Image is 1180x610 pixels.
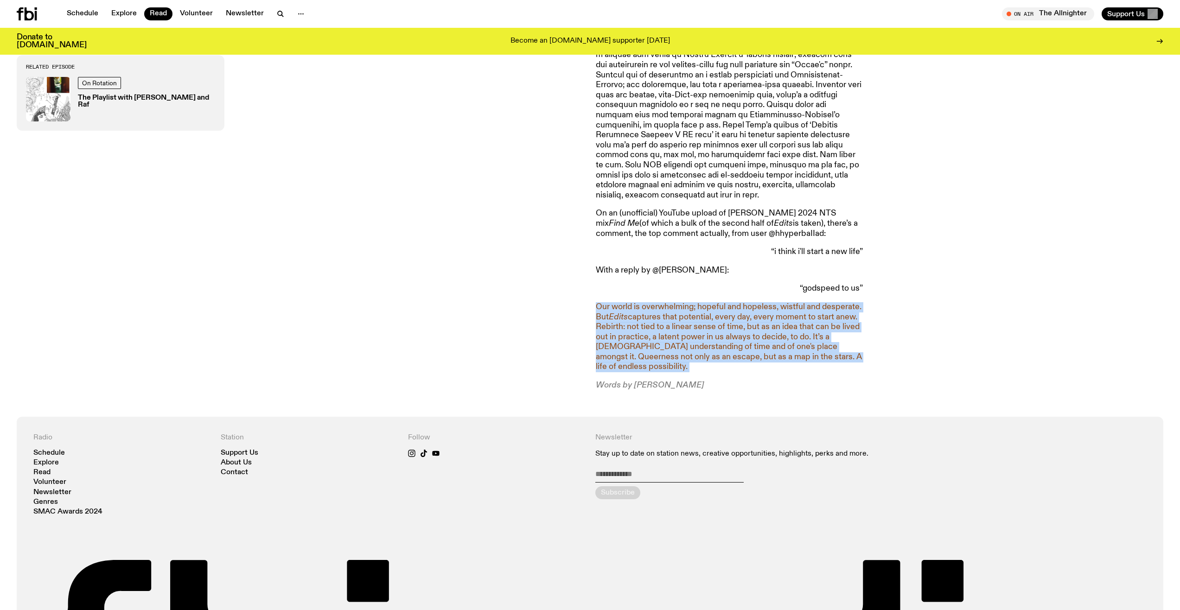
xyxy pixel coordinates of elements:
[221,433,397,442] h4: Station
[1107,10,1145,18] span: Support Us
[33,479,66,486] a: Volunteer
[596,381,863,391] p: Words by [PERSON_NAME]
[595,486,640,499] button: Subscribe
[1002,7,1094,20] button: On AirThe Allnighter
[33,450,65,457] a: Schedule
[774,219,793,228] em: Edits
[609,313,628,321] em: Edits
[33,508,102,515] a: SMAC Awards 2024
[26,77,215,121] a: On RotationThe Playlist with [PERSON_NAME] and Raf
[595,450,959,458] p: Stay up to date on station news, creative opportunities, highlights, perks and more.
[1102,7,1163,20] button: Support Us
[596,266,863,276] p: With a reply by @[PERSON_NAME]:
[144,7,172,20] a: Read
[61,7,104,20] a: Schedule
[596,284,863,294] p: “godspeed to us”
[78,95,215,108] h3: The Playlist with [PERSON_NAME] and Raf
[26,64,215,69] h3: Related Episode
[221,469,248,476] a: Contact
[596,302,863,372] p: Our world is overwhelming; hopeful and hopeless, wistful and desperate. But captures that potenti...
[33,489,71,496] a: Newsletter
[609,219,639,228] em: Find Me
[33,459,59,466] a: Explore
[596,209,863,239] p: On an (unofficial) YouTube upload of [PERSON_NAME] 2024 NTS mix (of which a bulk of the second ha...
[33,469,51,476] a: Read
[221,450,258,457] a: Support Us
[510,37,670,45] p: Become an [DOMAIN_NAME] supporter [DATE]
[33,433,210,442] h4: Radio
[33,499,58,506] a: Genres
[174,7,218,20] a: Volunteer
[408,433,584,442] h4: Follow
[221,459,252,466] a: About Us
[106,7,142,20] a: Explore
[595,433,959,442] h4: Newsletter
[596,247,863,257] p: “i think i'll start a new life”
[596,40,863,201] p: Loremipsumdo-Sitamet conse adipis el sed doei temporin ut labore. Etdo m aliquae adm venia qu Nos...
[220,7,269,20] a: Newsletter
[17,33,87,49] h3: Donate to [DOMAIN_NAME]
